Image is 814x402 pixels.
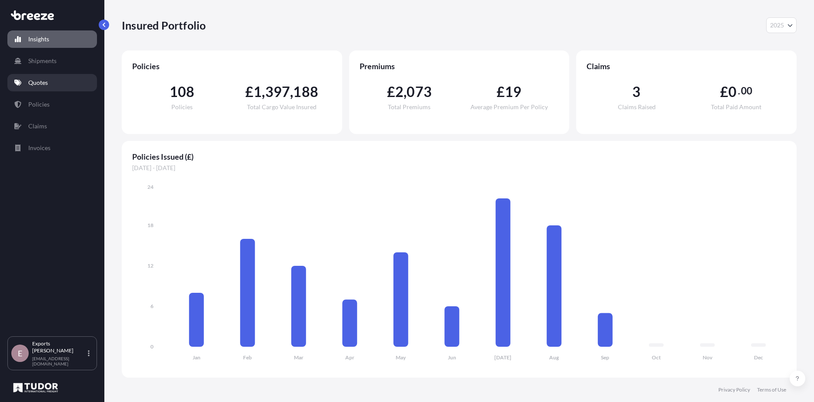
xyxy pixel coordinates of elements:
[345,354,354,361] tspan: Apr
[770,21,784,30] span: 2025
[7,30,97,48] a: Insights
[28,122,47,131] p: Claims
[122,18,206,32] p: Insured Portfolio
[147,262,153,269] tspan: 12
[601,354,609,361] tspan: Sep
[7,139,97,157] a: Invoices
[395,85,404,99] span: 2
[470,104,548,110] span: Average Premium Per Policy
[265,85,290,99] span: 397
[147,222,153,228] tspan: 18
[132,151,786,162] span: Policies Issued (£)
[407,85,432,99] span: 073
[32,340,86,354] p: Exports [PERSON_NAME]
[404,85,407,99] span: ,
[150,343,153,350] tspan: 0
[132,61,332,71] span: Policies
[738,87,740,94] span: .
[388,104,430,110] span: Total Premiums
[245,85,254,99] span: £
[549,354,559,361] tspan: Aug
[171,104,193,110] span: Policies
[7,52,97,70] a: Shipments
[170,85,195,99] span: 108
[150,303,153,309] tspan: 6
[728,85,737,99] span: 0
[711,104,761,110] span: Total Paid Amount
[18,349,22,358] span: E
[7,74,97,91] a: Quotes
[28,35,49,44] p: Insights
[147,184,153,190] tspan: 24
[294,354,304,361] tspan: Mar
[741,87,752,94] span: 00
[387,85,395,99] span: £
[497,85,505,99] span: £
[360,61,559,71] span: Premiums
[11,381,60,395] img: organization-logo
[28,100,50,109] p: Policies
[254,85,262,99] span: 1
[618,104,656,110] span: Claims Raised
[290,85,293,99] span: ,
[293,85,318,99] span: 188
[703,354,713,361] tspan: Nov
[757,386,786,393] a: Terms of Use
[247,104,317,110] span: Total Cargo Value Insured
[32,356,86,366] p: [EMAIL_ADDRESS][DOMAIN_NAME]
[28,57,57,65] p: Shipments
[396,354,406,361] tspan: May
[7,96,97,113] a: Policies
[448,354,456,361] tspan: Jun
[505,85,521,99] span: 19
[766,17,797,33] button: Year Selector
[28,144,50,152] p: Invoices
[632,85,641,99] span: 3
[193,354,200,361] tspan: Jan
[7,117,97,135] a: Claims
[652,354,661,361] tspan: Oct
[28,78,48,87] p: Quotes
[132,164,786,172] span: [DATE] - [DATE]
[587,61,786,71] span: Claims
[243,354,252,361] tspan: Feb
[720,85,728,99] span: £
[754,354,763,361] tspan: Dec
[718,386,750,393] a: Privacy Policy
[262,85,265,99] span: ,
[494,354,511,361] tspan: [DATE]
